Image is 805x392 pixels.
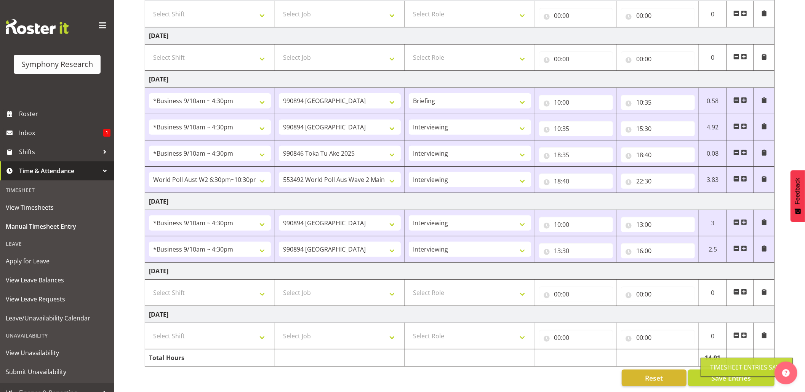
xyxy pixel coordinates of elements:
div: Leave [2,236,112,252]
td: [DATE] [145,306,775,323]
input: Click to select... [621,217,695,232]
td: 0.08 [699,140,727,167]
span: Feedback [794,178,801,204]
span: View Unavailability [6,347,109,359]
input: Click to select... [539,243,613,258]
td: 2.5 [699,236,727,263]
td: 14.91 [699,349,727,367]
td: Total Hours [145,349,275,367]
a: View Leave Balances [2,271,112,290]
a: View Timesheets [2,198,112,217]
input: Click to select... [621,243,695,258]
img: Rosterit website logo [6,19,69,34]
input: Click to select... [539,287,613,302]
input: Click to select... [539,8,613,23]
span: Inbox [19,127,103,139]
input: Click to select... [621,287,695,302]
a: View Unavailability [2,343,112,362]
span: 1 [103,129,110,137]
td: [DATE] [145,71,775,88]
button: Feedback - Show survey [791,170,805,222]
span: Shifts [19,146,99,158]
td: 3 [699,210,727,236]
span: Manual Timesheet Entry [6,221,109,232]
input: Click to select... [621,8,695,23]
a: View Leave Requests [2,290,112,309]
span: Apply for Leave [6,255,109,267]
td: 0 [699,280,727,306]
div: Timesheet [2,182,112,198]
img: help-xxl-2.png [782,369,790,377]
span: Time & Attendance [19,165,99,177]
span: Reset [645,373,663,383]
a: Submit Unavailability [2,362,112,381]
input: Click to select... [539,174,613,189]
button: Reset [622,370,687,386]
td: [DATE] [145,263,775,280]
td: 0 [699,1,727,27]
input: Click to select... [621,121,695,136]
td: 0.58 [699,88,727,114]
input: Click to select... [621,330,695,345]
td: 0 [699,323,727,349]
td: [DATE] [145,193,775,210]
a: Leave/Unavailability Calendar [2,309,112,328]
span: Submit Unavailability [6,366,109,378]
span: View Timesheets [6,202,109,213]
input: Click to select... [621,51,695,67]
div: Timesheet Entries Save [710,363,783,372]
input: Click to select... [539,147,613,163]
td: 3.83 [699,167,727,193]
input: Click to select... [621,174,695,189]
span: View Leave Balances [6,274,109,286]
input: Click to select... [539,51,613,67]
a: Apply for Leave [2,252,112,271]
td: [DATE] [145,27,775,45]
button: Save Entries [688,370,775,386]
input: Click to select... [539,121,613,136]
span: View Leave Requests [6,293,109,305]
td: 0 [699,45,727,71]
input: Click to select... [539,95,613,110]
span: Leave/Unavailability Calendar [6,312,109,324]
td: 4.92 [699,114,727,140]
div: Unavailability [2,328,112,343]
a: Manual Timesheet Entry [2,217,112,236]
span: Roster [19,108,110,120]
input: Click to select... [539,217,613,232]
input: Click to select... [621,95,695,110]
input: Click to select... [539,330,613,345]
input: Click to select... [621,147,695,163]
div: Symphony Research [21,59,93,70]
span: Save Entries [711,373,751,383]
